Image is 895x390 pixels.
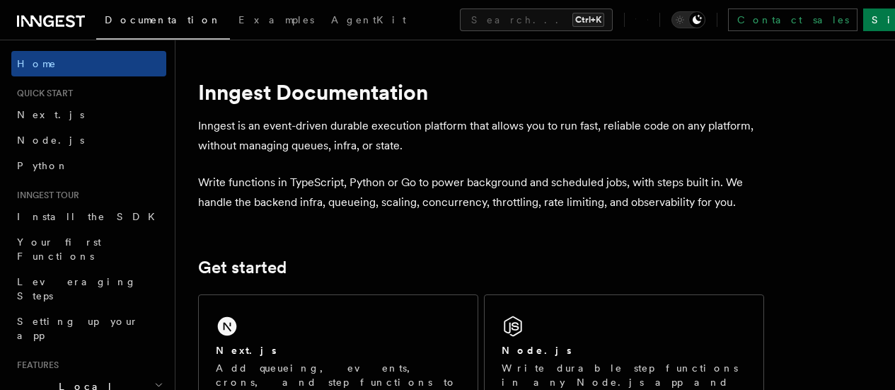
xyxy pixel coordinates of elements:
span: Documentation [105,14,221,25]
span: Inngest tour [11,190,79,201]
span: Install the SDK [17,211,163,222]
a: Your first Functions [11,229,166,269]
a: Install the SDK [11,204,166,229]
a: AgentKit [323,4,415,38]
h2: Next.js [216,343,277,357]
p: Write functions in TypeScript, Python or Go to power background and scheduled jobs, with steps bu... [198,173,764,212]
span: Next.js [17,109,84,120]
a: Documentation [96,4,230,40]
a: Setting up your app [11,309,166,348]
span: Features [11,360,59,371]
a: Contact sales [728,8,858,31]
span: Setting up your app [17,316,139,341]
span: Your first Functions [17,236,101,262]
button: Toggle dark mode [671,11,705,28]
button: Search...Ctrl+K [460,8,613,31]
kbd: Ctrl+K [572,13,604,27]
a: Get started [198,258,287,277]
span: Node.js [17,134,84,146]
a: Python [11,153,166,178]
a: Home [11,51,166,76]
a: Next.js [11,102,166,127]
h2: Node.js [502,343,572,357]
a: Examples [230,4,323,38]
span: Python [17,160,69,171]
span: Leveraging Steps [17,276,137,302]
span: Quick start [11,88,73,99]
span: Examples [238,14,314,25]
a: Leveraging Steps [11,269,166,309]
p: Inngest is an event-driven durable execution platform that allows you to run fast, reliable code ... [198,116,764,156]
a: Node.js [11,127,166,153]
span: Home [17,57,57,71]
h1: Inngest Documentation [198,79,764,105]
span: AgentKit [331,14,406,25]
